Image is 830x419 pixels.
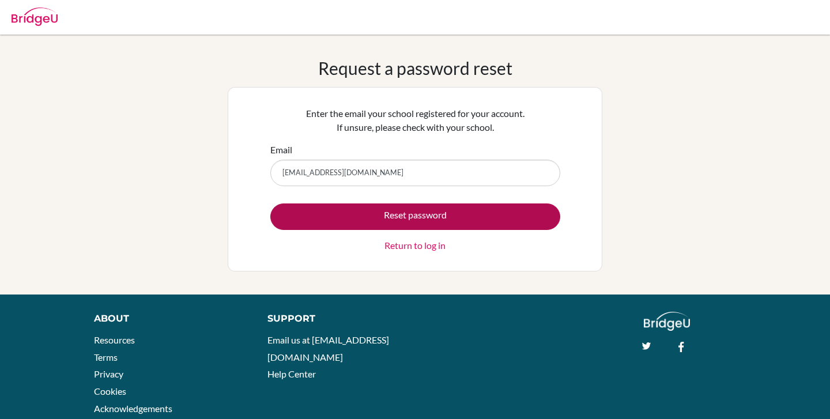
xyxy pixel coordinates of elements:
[267,368,316,379] a: Help Center
[384,239,446,252] a: Return to log in
[318,58,512,78] h1: Request a password reset
[94,352,118,363] a: Terms
[12,7,58,26] img: Bridge-U
[270,107,560,134] p: Enter the email your school registered for your account. If unsure, please check with your school.
[270,203,560,230] button: Reset password
[270,143,292,157] label: Email
[644,312,691,331] img: logo_white@2x-f4f0deed5e89b7ecb1c2cc34c3e3d731f90f0f143d5ea2071677605dd97b5244.png
[94,403,172,414] a: Acknowledgements
[94,334,135,345] a: Resources
[267,334,389,363] a: Email us at [EMAIL_ADDRESS][DOMAIN_NAME]
[94,386,126,397] a: Cookies
[267,312,403,326] div: Support
[94,368,123,379] a: Privacy
[94,312,242,326] div: About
